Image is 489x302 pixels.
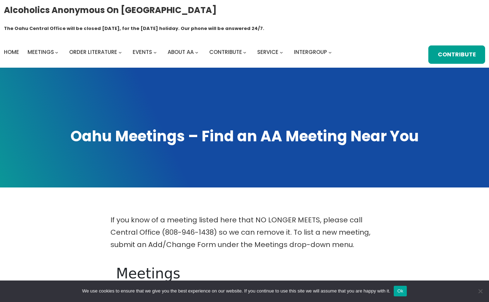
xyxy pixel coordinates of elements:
button: Order Literature submenu [119,51,122,54]
span: Order Literature [69,48,117,56]
span: No [477,288,484,295]
span: Events [133,48,152,56]
button: Service submenu [280,51,283,54]
button: About AA submenu [195,51,198,54]
a: Events [133,47,152,57]
span: We use cookies to ensure that we give you the best experience on our website. If you continue to ... [82,288,390,295]
span: Contribute [209,48,242,56]
a: Contribute [209,47,242,57]
span: Intergroup [294,48,327,56]
a: Contribute [428,45,485,64]
h1: The Oahu Central Office will be closed [DATE], for the [DATE] holiday. Our phone will be answered... [4,25,264,32]
a: Meetings [28,47,54,57]
button: Intergroup submenu [328,51,332,54]
p: If you know of a meeting listed here that NO LONGER MEETS, please call Central Office (808-946-14... [110,214,379,251]
a: Intergroup [294,47,327,57]
span: About AA [168,48,194,56]
a: Service [257,47,278,57]
a: About AA [168,47,194,57]
button: Ok [394,286,407,296]
a: Alcoholics Anonymous on [GEOGRAPHIC_DATA] [4,2,217,18]
nav: Intergroup [4,47,334,57]
button: Contribute submenu [243,51,246,54]
button: Meetings submenu [55,51,58,54]
h1: Meetings [116,265,373,282]
h1: Oahu Meetings – Find an AA Meeting Near You [7,127,482,147]
a: Home [4,47,19,57]
span: Meetings [28,48,54,56]
button: Events submenu [153,51,157,54]
span: Service [257,48,278,56]
span: Home [4,48,19,56]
